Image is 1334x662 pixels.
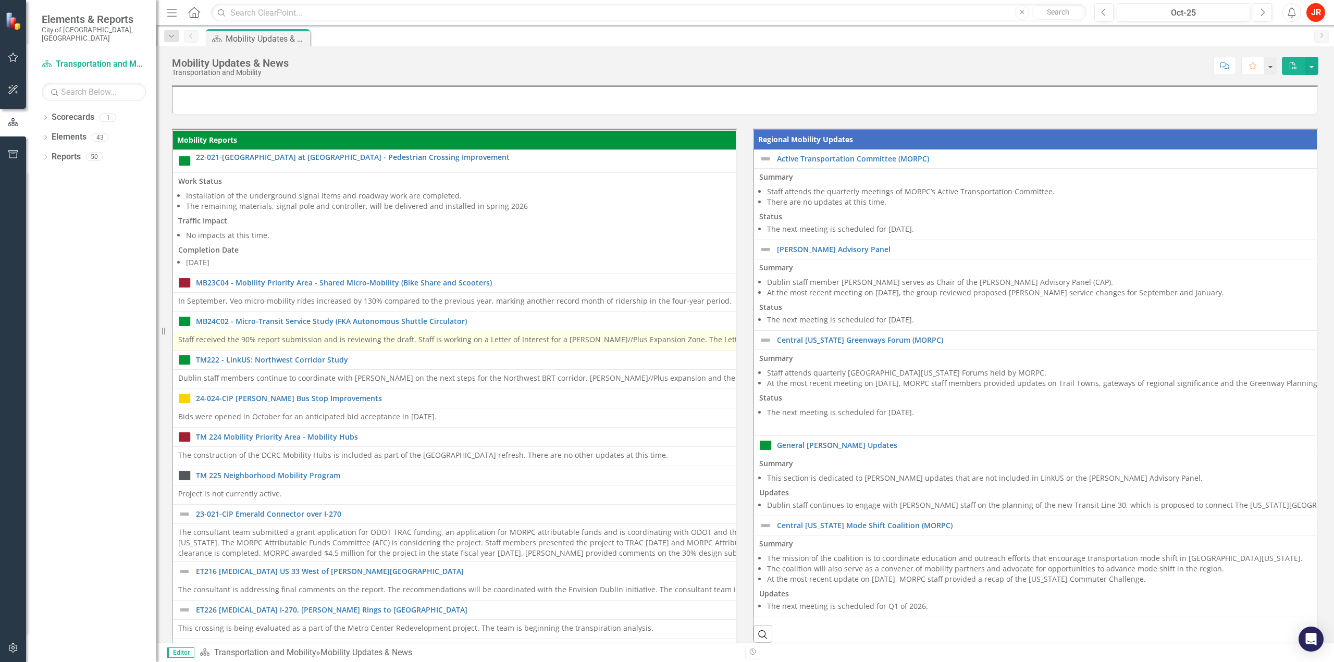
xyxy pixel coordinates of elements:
a: 23-021-CIP Emerald Connector over I-270 [196,510,1312,518]
p: Bids were opened in October for an anticipated bid acceptance in [DATE]. [178,411,1312,422]
div: Transportation and Mobility [172,69,289,77]
td: Double-Click to Edit Right Click for Context Menu [173,466,1317,485]
a: 24-024-CIP [PERSON_NAME] Bus Stop Improvements [196,394,1312,402]
img: Off Target [178,431,191,443]
span: Editor [167,647,194,658]
div: Oct-25 [1120,7,1246,19]
a: ET226 [MEDICAL_DATA] I-270, [PERSON_NAME] Rings to [GEOGRAPHIC_DATA] [196,606,1312,614]
img: On Target [178,354,191,366]
strong: Summary [759,458,793,468]
td: Double-Click to Edit [173,172,1317,273]
td: Double-Click to Edit [173,485,1317,504]
button: Oct-25 [1117,3,1250,22]
td: Double-Click to Edit Right Click for Context Menu [173,427,1317,446]
p: Dublin staff members continue to coordinate with [PERSON_NAME] on the next steps for the Northwes... [178,373,1312,383]
img: Near Target [178,392,191,405]
strong: Summary [759,539,793,548]
div: » [200,647,737,659]
input: Search ClearPoint... [211,4,1086,22]
strong: Summary [759,353,793,363]
button: JR [1306,3,1325,22]
img: Not Defined [759,519,772,532]
td: Double-Click to Edit Right Click for Context Menu [173,561,1317,581]
strong: Summary [759,263,793,272]
strong: Updates [759,589,789,598]
div: 43 [92,133,108,142]
strong: Work Status [178,176,222,186]
p: The construction of the DCRC Mobility Hubs is included as part of the [GEOGRAPHIC_DATA] refresh. ... [178,450,1312,460]
p: Staff received the 90% report submission and is reviewing the draft. Staff is working on a Letter... [178,334,1312,345]
strong: Summary [759,172,793,182]
img: ClearPoint Strategy [4,11,24,31]
img: Not Defined [178,604,191,616]
td: Double-Click to Edit Right Click for Context Menu [173,150,1317,173]
td: Double-Click to Edit [173,331,1317,350]
div: Open Intercom Messenger [1299,627,1324,652]
a: Elements [52,131,87,143]
strong: Status [759,211,782,221]
a: MB24C02 - Micro-Transit Service Study (FKA Autonomous Shuttle Circulator) [196,317,1312,325]
img: Not Defined [759,243,772,256]
a: Transportation and Mobility [42,58,146,70]
li: No impacts at this time. [186,230,1312,241]
p: The consultant team submitted a grant application for ODOT TRAC funding, an application for MORPC... [178,527,1312,558]
p: Project is not currently active. [178,489,1312,499]
p: In September, Veo micro-mobility rides increased by 130% compared to the previous year, marking a... [178,296,1312,306]
a: Scorecards [52,111,94,123]
div: Mobility Updates & News [172,57,289,69]
strong: Updates [759,488,789,497]
td: Double-Click to Edit Right Click for Context Menu [173,273,1317,292]
img: On Target [178,315,191,328]
img: Not Defined [759,153,772,165]
div: 50 [86,153,103,161]
td: Double-Click to Edit [173,446,1317,466]
div: Mobility Updates & News [320,647,412,657]
li: The remaining materials, signal pole and controller, will be delivered and installed in spring 2026 [186,201,1312,211]
img: Off Target [178,277,191,289]
span: Search [1047,8,1069,16]
a: 22-021-[GEOGRAPHIC_DATA] at [GEOGRAPHIC_DATA] - Pedestrian Crossing Improvement [196,153,1312,161]
td: Double-Click to Edit Right Click for Context Menu [173,350,1317,369]
a: MB23C04 - Mobility Priority Area - Shared Micro-Mobility (Bike Share and Scooters) [196,279,1312,286]
strong: Completion Date [178,245,239,255]
img: Not Defined [759,334,772,346]
strong: Traffic Impact [178,216,227,226]
strong: Status [759,302,782,312]
td: Double-Click to Edit [173,523,1317,561]
td: Double-Click to Edit [173,581,1317,600]
p: This crossing is being evaluated as a part of the Metro Center Redevelopment project. The team is... [178,623,1312,633]
a: Reports [52,151,81,163]
td: Double-Click to Edit [173,619,1317,639]
td: Double-Click to Edit [173,369,1317,389]
div: Mobility Updates & News [226,32,307,45]
p: The consultant is addressing final comments on the report. The recommendations will be coordinate... [178,584,1312,595]
small: City of [GEOGRAPHIC_DATA], [GEOGRAPHIC_DATA] [42,26,146,43]
td: Double-Click to Edit Right Click for Context Menu [173,600,1317,619]
td: Double-Click to Edit Right Click for Context Menu [173,504,1317,523]
td: Double-Click to Edit [173,408,1317,427]
td: Double-Click to Edit Right Click for Context Menu [173,311,1317,331]
img: Not Started [178,469,191,482]
input: Search Below... [42,83,146,101]
img: Not Defined [178,508,191,520]
li: [DATE] [186,257,1312,268]
td: Double-Click to Edit [173,292,1317,311]
strong: Status [759,393,782,403]
img: Not Defined [178,565,191,578]
td: Double-Click to Edit Right Click for Context Menu [173,389,1317,408]
img: On Target [178,155,191,167]
a: TM222 - LinkUS: Northwest Corridor Study [196,356,1312,364]
div: 1 [100,113,116,122]
a: TM 224 Mobility Priority Area - Mobility Hubs [196,433,1312,441]
a: Transportation and Mobility [214,647,316,657]
li: Installation of the underground signal items and roadway work are completed. [186,191,1312,201]
a: ET216 [MEDICAL_DATA] US 33 West of [PERSON_NAME][GEOGRAPHIC_DATA] [196,567,1312,575]
span: Elements & Reports [42,13,146,26]
img: On Target [759,439,772,452]
a: TM 225 Neighborhood Mobility Program [196,471,1312,479]
button: Search [1032,5,1084,20]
